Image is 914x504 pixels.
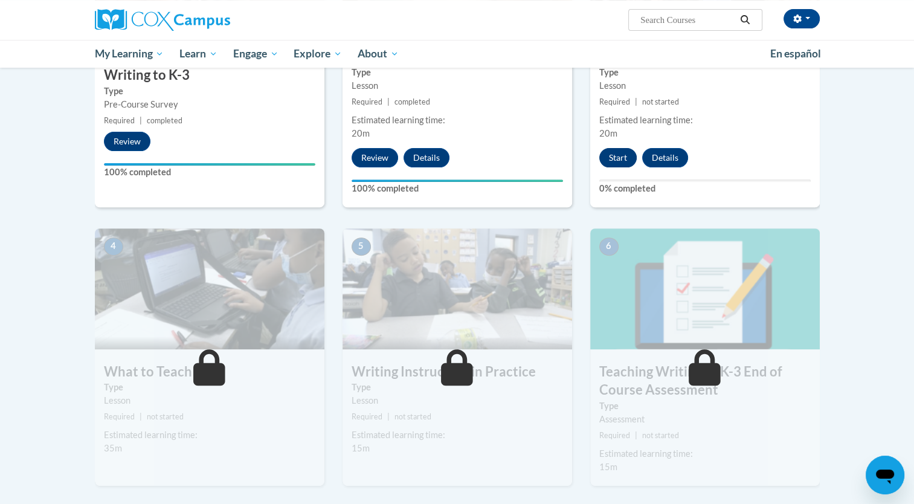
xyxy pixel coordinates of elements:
[233,47,278,61] span: Engage
[599,66,811,79] label: Type
[387,97,390,106] span: |
[104,163,315,166] div: Your progress
[104,381,315,394] label: Type
[352,97,382,106] span: Required
[599,97,630,106] span: Required
[642,148,688,167] button: Details
[147,116,182,125] span: completed
[350,40,407,68] a: About
[404,148,449,167] button: Details
[104,443,122,453] span: 35m
[104,98,315,111] div: Pre-Course Survey
[770,47,821,60] span: En español
[590,228,820,349] img: Course Image
[599,182,811,195] label: 0% completed
[77,40,838,68] div: Main menu
[599,447,811,460] div: Estimated learning time:
[95,9,324,31] a: Cox Campus
[286,40,350,68] a: Explore
[147,412,184,421] span: not started
[590,363,820,400] h3: Teaching Writing to K-3 End of Course Assessment
[104,166,315,179] label: 100% completed
[635,97,637,106] span: |
[394,412,431,421] span: not started
[352,148,398,167] button: Review
[104,116,135,125] span: Required
[104,237,123,256] span: 4
[736,13,754,27] button: Search
[599,431,630,440] span: Required
[599,114,811,127] div: Estimated learning time:
[599,413,811,426] div: Assessment
[94,47,164,61] span: My Learning
[352,182,563,195] label: 100% completed
[387,412,390,421] span: |
[599,79,811,92] div: Lesson
[95,228,324,349] img: Course Image
[635,431,637,440] span: |
[140,116,142,125] span: |
[352,79,563,92] div: Lesson
[352,381,563,394] label: Type
[352,443,370,453] span: 15m
[95,9,230,31] img: Cox Campus
[104,412,135,421] span: Required
[104,132,150,151] button: Review
[87,40,172,68] a: My Learning
[352,114,563,127] div: Estimated learning time:
[358,47,399,61] span: About
[225,40,286,68] a: Engage
[784,9,820,28] button: Account Settings
[642,431,679,440] span: not started
[179,47,217,61] span: Learn
[294,47,342,61] span: Explore
[95,363,324,381] h3: What to Teach
[642,97,679,106] span: not started
[104,428,315,442] div: Estimated learning time:
[352,128,370,138] span: 20m
[352,394,563,407] div: Lesson
[599,237,619,256] span: 6
[394,97,430,106] span: completed
[599,128,617,138] span: 20m
[140,412,142,421] span: |
[762,41,829,66] a: En español
[352,237,371,256] span: 5
[599,399,811,413] label: Type
[343,228,572,349] img: Course Image
[639,13,736,27] input: Search Courses
[352,428,563,442] div: Estimated learning time:
[352,412,382,421] span: Required
[599,148,637,167] button: Start
[352,179,563,182] div: Your progress
[599,462,617,472] span: 15m
[104,85,315,98] label: Type
[866,456,904,494] iframe: Button to launch messaging window
[104,394,315,407] div: Lesson
[172,40,225,68] a: Learn
[352,66,563,79] label: Type
[343,363,572,381] h3: Writing Instruction in Practice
